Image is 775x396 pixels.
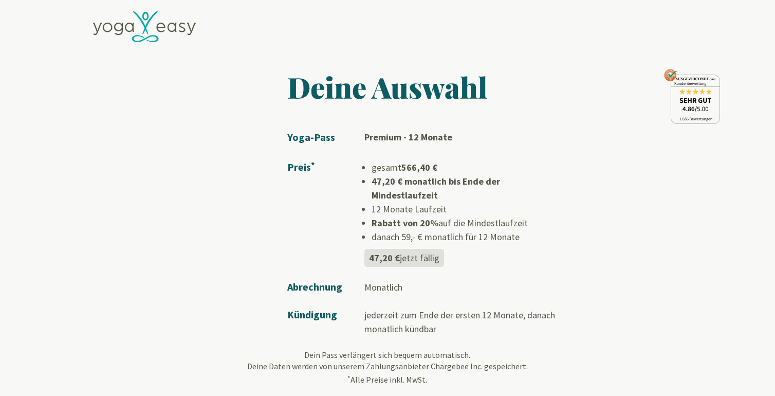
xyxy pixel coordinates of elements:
[364,295,565,336] td: jederzeit zum Ende der ersten 12 Monate, danach monatlich kündbar
[287,267,364,295] td: Abrechnung
[664,69,720,124] img: ausgezeichnet_seal.png
[401,161,437,173] b: 566,40 €
[201,69,574,105] h1: Deine Auswahl
[372,230,565,244] li: danach 59,- € monatlich für 12 Monate
[287,295,364,336] td: Kündigung
[201,349,574,386] p: Dein Pass verlängert sich bequem automatisch. Deine Daten werden von unserem Zahlungsanbieter Cha...
[369,252,400,264] b: 47,20 €
[364,249,444,267] div: jetzt fällig
[287,130,364,145] td: Yoga-Pass
[372,216,565,230] li: auf die Mindestlaufzeit
[364,130,565,145] td: Premium - 12 Monate
[372,202,565,216] li: 12 Monate Laufzeit
[372,160,565,174] li: gesamt
[364,267,565,295] td: Monatlich
[372,175,500,201] strong: 47,20 € monatlich bis Ende der Mindestlaufzeit
[372,217,438,229] b: Rabatt von 20%
[287,145,364,267] td: Preis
